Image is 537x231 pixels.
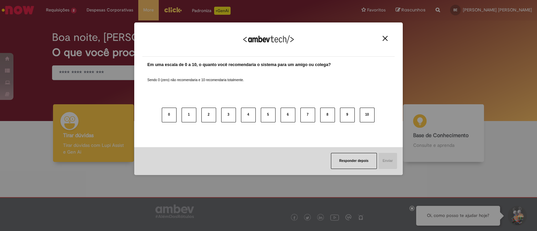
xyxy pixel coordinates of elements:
button: 8 [320,108,335,122]
img: Logo Ambevtech [243,35,294,44]
button: 10 [360,108,375,122]
label: Sendo 0 (zero) não recomendaria e 10 recomendaria totalmente. [147,70,244,82]
img: Close [383,36,388,41]
button: 7 [300,108,315,122]
button: 1 [182,108,196,122]
button: 4 [241,108,256,122]
button: 3 [221,108,236,122]
button: Responder depois [331,153,377,169]
button: 6 [281,108,295,122]
button: 2 [201,108,216,122]
button: 5 [261,108,276,122]
button: 0 [162,108,177,122]
button: 9 [340,108,355,122]
button: Close [381,36,390,41]
label: Em uma escala de 0 a 10, o quanto você recomendaria o sistema para um amigo ou colega? [147,62,331,68]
